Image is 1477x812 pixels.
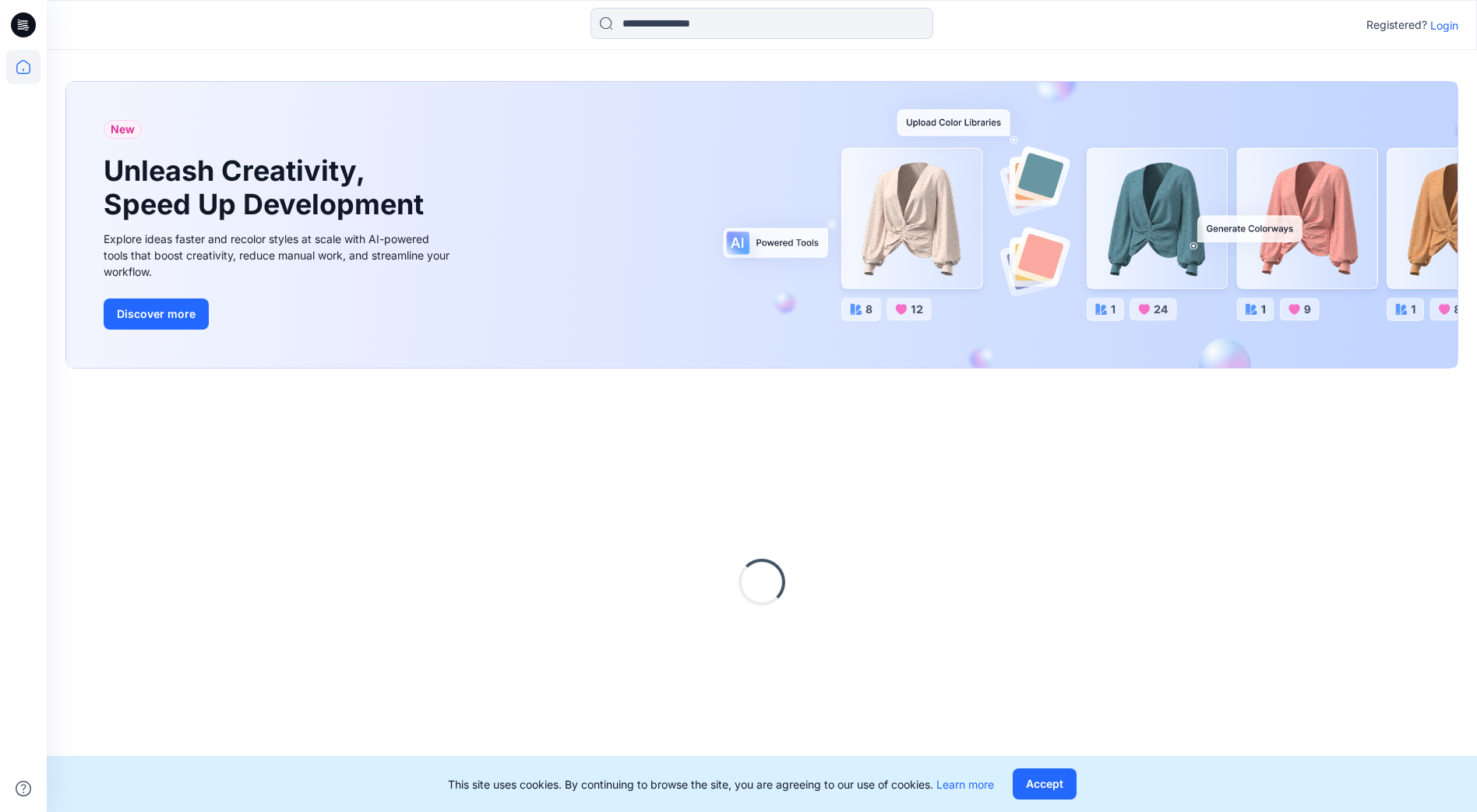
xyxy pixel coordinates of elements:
[936,778,994,791] a: Learn more
[1013,768,1077,800] button: Accept
[1430,17,1458,34] p: Login
[448,776,994,793] p: This site uses cookies. By continuing to browse the site, you are agreeing to our use of cookies.
[111,120,135,139] span: New
[104,154,431,221] h1: Unleash Creativity, Speed Up Development
[104,298,209,330] button: Discover more
[104,298,454,330] a: Discover more
[104,231,454,280] div: Explore ideas faster and recolor styles at scale with AI-powered tools that boost creativity, red...
[1366,16,1427,34] p: Registered?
